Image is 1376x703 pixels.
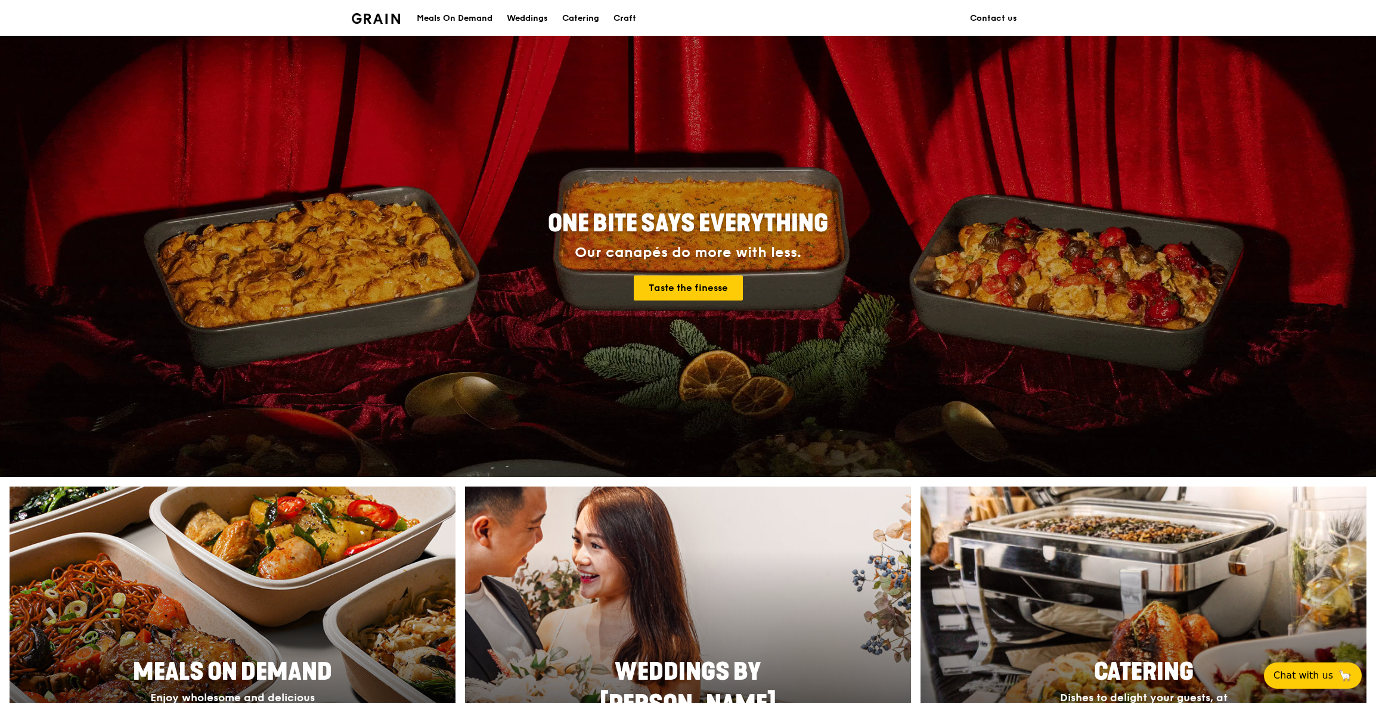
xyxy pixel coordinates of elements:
[1273,668,1333,683] span: Chat with us
[613,1,636,36] div: Craft
[548,209,828,238] span: ONE BITE SAYS EVERYTHING
[473,244,903,261] div: Our canapés do more with less.
[507,1,548,36] div: Weddings
[417,1,492,36] div: Meals On Demand
[352,13,400,24] img: Grain
[963,1,1024,36] a: Contact us
[500,1,555,36] a: Weddings
[1264,662,1362,689] button: Chat with us🦙
[555,1,606,36] a: Catering
[606,1,643,36] a: Craft
[1338,668,1352,683] span: 🦙
[634,275,743,301] a: Taste the finesse
[1094,658,1194,686] span: Catering
[562,1,599,36] div: Catering
[133,658,332,686] span: Meals On Demand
